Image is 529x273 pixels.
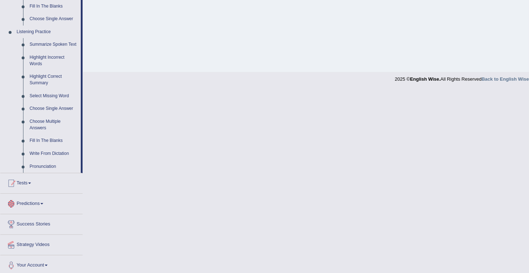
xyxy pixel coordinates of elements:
[26,38,81,51] a: Summarize Spoken Text
[0,235,83,253] a: Strategy Videos
[26,115,81,134] a: Choose Multiple Answers
[26,13,81,26] a: Choose Single Answer
[26,134,81,147] a: Fill In The Blanks
[395,72,529,82] div: 2025 © All Rights Reserved
[26,160,81,173] a: Pronunciation
[26,70,81,89] a: Highlight Correct Summary
[26,147,81,160] a: Write From Dictation
[0,194,83,212] a: Predictions
[26,90,81,103] a: Select Missing Word
[410,76,440,82] strong: English Wise.
[26,102,81,115] a: Choose Single Answer
[26,51,81,70] a: Highlight Incorrect Words
[0,214,83,232] a: Success Stories
[482,76,529,82] a: Back to English Wise
[0,173,83,191] a: Tests
[13,26,81,39] a: Listening Practice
